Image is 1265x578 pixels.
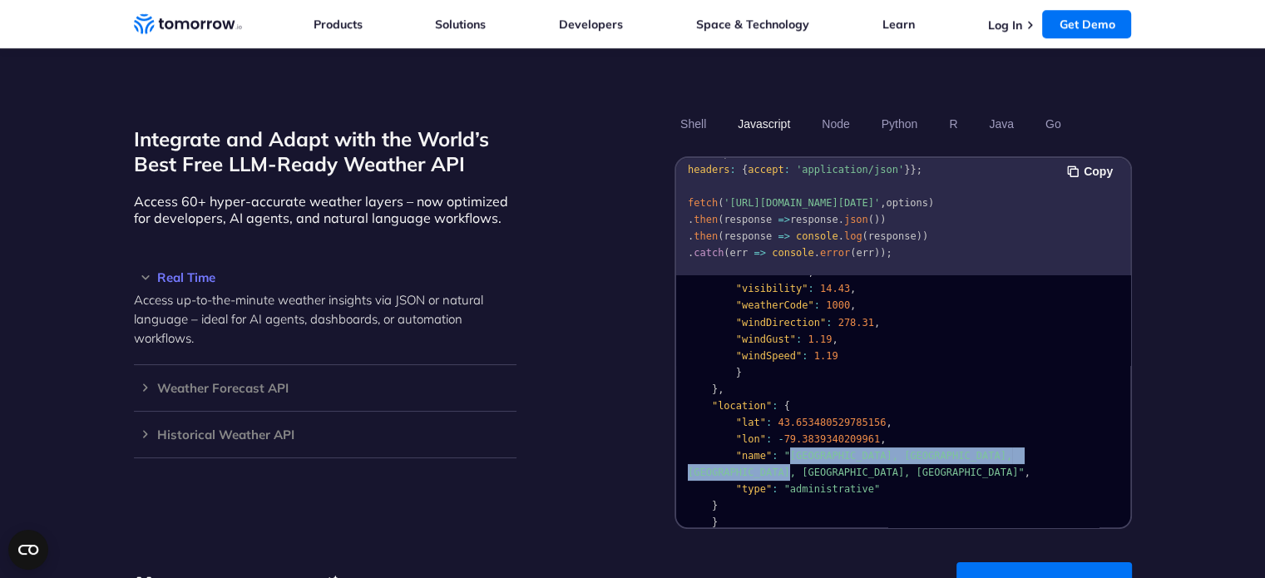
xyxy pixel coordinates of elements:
button: Copy [1067,162,1118,180]
span: . [688,247,694,259]
button: Python [875,110,923,138]
span: . [688,214,694,225]
span: ) [928,197,934,209]
span: . [838,230,843,242]
span: 1.19 [813,350,838,362]
span: : [813,299,819,311]
span: = [759,147,765,159]
span: => [754,247,765,259]
h3: Weather Forecast API [134,382,516,394]
span: catch [694,247,724,259]
span: options [886,197,928,209]
span: { [742,164,748,175]
span: method [778,147,813,159]
span: "[GEOGRAPHIC_DATA], [GEOGRAPHIC_DATA], [GEOGRAPHIC_DATA], [GEOGRAPHIC_DATA], [GEOGRAPHIC_DATA]" [688,450,1025,478]
span: : [772,483,778,495]
span: "windSpeed" [735,350,801,362]
span: } [711,500,717,511]
span: error [820,247,850,259]
span: ) [874,214,880,225]
a: Solutions [435,17,486,32]
span: , [850,299,856,311]
span: fetch [688,197,718,209]
p: Access 60+ hyper-accurate weather layers – now optimized for developers, AI agents, and natural l... [134,193,516,226]
span: , [718,383,724,395]
span: : [808,283,813,294]
span: "lon" [735,433,765,445]
span: , [832,333,838,345]
h2: Integrate and Adapt with the World’s Best Free LLM-Ready Weather API [134,126,516,176]
span: , [1024,467,1030,478]
span: , [880,197,886,209]
span: console [796,230,838,242]
span: , [880,433,886,445]
span: options [718,147,760,159]
a: Space & Technology [696,17,809,32]
button: Open CMP widget [8,530,48,570]
span: "windGust" [735,333,795,345]
span: 1.19 [808,333,832,345]
span: ); [880,247,892,259]
span: ) [880,214,886,225]
span: . [688,230,694,242]
span: : [813,147,819,159]
span: ) [874,247,880,259]
h3: Historical Weather API [134,428,516,441]
span: const [688,147,718,159]
h3: Real Time [134,271,516,284]
span: "administrative" [783,483,880,495]
span: 'GET' [826,147,856,159]
span: err [856,247,874,259]
span: . [838,214,843,225]
span: response [867,230,916,242]
span: ) [922,230,927,242]
span: headers [688,164,730,175]
span: : [796,333,802,345]
span: then [694,214,718,225]
span: : [772,400,778,412]
span: "name" [735,450,771,462]
span: , [856,147,862,159]
span: 14.43 [819,283,849,294]
span: ( [724,247,729,259]
span: ( [867,214,873,225]
span: 278.31 [838,317,873,329]
span: 43.653480529785156 [778,417,886,428]
span: { [783,400,789,412]
span: ) [916,230,922,242]
span: : [802,350,808,362]
span: 79.3839340209961 [783,433,880,445]
span: 1000 [826,299,850,311]
span: response [789,214,838,225]
span: : [765,433,771,445]
span: then [694,230,718,242]
span: ( [850,247,856,259]
span: "lat" [735,417,765,428]
span: "type" [735,483,771,495]
span: : [783,164,789,175]
span: : [729,164,735,175]
span: }; [910,164,922,175]
span: => [778,214,789,225]
span: response [724,214,772,225]
span: "location" [711,400,771,412]
button: Go [1039,110,1066,138]
span: json [843,214,867,225]
span: : [826,317,832,329]
span: , [886,417,892,428]
span: log [843,230,862,242]
span: ( [718,197,724,209]
a: Log In [987,17,1021,32]
button: Java [983,110,1020,138]
span: => [778,230,789,242]
span: "visibility" [735,283,808,294]
span: } [711,516,717,528]
span: , [850,283,856,294]
span: : [772,450,778,462]
span: : [765,417,771,428]
button: Shell [675,110,712,138]
span: "weatherCode" [735,299,813,311]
